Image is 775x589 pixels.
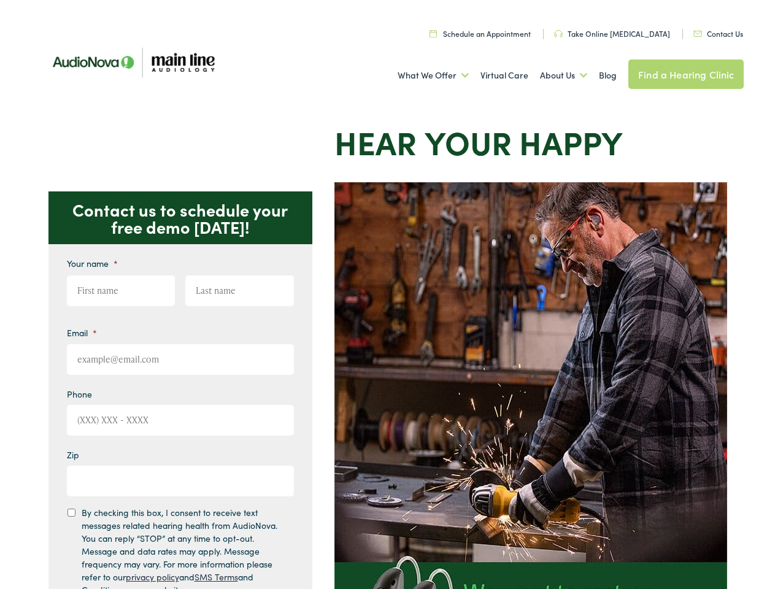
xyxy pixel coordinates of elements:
[480,53,528,98] a: Virtual Care
[67,344,294,375] input: example@email.com
[430,29,437,37] img: utility icon
[540,53,587,98] a: About Us
[693,31,702,37] img: utility icon
[628,60,744,89] a: Find a Hearing Clinic
[334,119,417,164] strong: Hear
[67,275,175,306] input: First name
[430,28,531,39] a: Schedule an Appointment
[693,28,743,39] a: Contact Us
[67,327,97,338] label: Email
[554,30,563,37] img: utility icon
[554,28,670,39] a: Take Online [MEDICAL_DATA]
[599,53,617,98] a: Blog
[398,53,469,98] a: What We Offer
[67,405,294,436] input: (XXX) XXX - XXXX
[67,388,92,399] label: Phone
[67,449,79,460] label: Zip
[185,275,294,306] input: Last name
[425,119,623,164] strong: your Happy
[48,191,312,244] p: Contact us to schedule your free demo [DATE]!
[67,258,118,269] label: Your name
[126,571,179,583] a: privacy policy
[195,571,238,583] a: SMS Terms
